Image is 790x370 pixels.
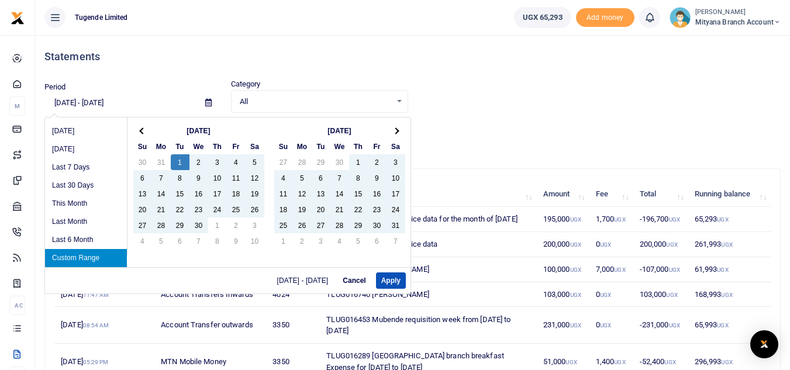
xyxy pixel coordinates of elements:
[208,202,227,217] td: 24
[349,170,368,186] td: 8
[246,202,264,217] td: 26
[44,93,196,113] input: select period
[227,139,246,154] th: Fr
[231,78,261,90] label: Category
[189,217,208,233] td: 30
[633,182,688,207] th: Total: activate to sort column ascending
[83,292,109,298] small: 11:47 AM
[246,170,264,186] td: 12
[227,186,246,202] td: 18
[293,154,312,170] td: 28
[246,233,264,249] td: 10
[376,272,406,289] button: Apply
[208,233,227,249] td: 8
[293,233,312,249] td: 2
[152,217,171,233] td: 28
[589,307,633,343] td: 0
[312,170,330,186] td: 6
[208,154,227,170] td: 3
[11,11,25,25] img: logo-small
[44,81,66,93] label: Period
[330,139,349,154] th: We
[293,202,312,217] td: 19
[387,186,405,202] td: 17
[349,186,368,202] td: 15
[387,139,405,154] th: Sa
[614,216,625,223] small: UGX
[320,282,537,307] td: TLUG016740 [PERSON_NAME]
[337,272,371,289] button: Cancel
[688,182,771,207] th: Running balance: activate to sort column ascending
[312,202,330,217] td: 20
[152,202,171,217] td: 21
[9,296,25,315] li: Ac
[274,170,293,186] td: 4
[688,257,771,282] td: 61,993
[570,241,581,248] small: UGX
[70,12,133,23] span: Tugende Limited
[208,139,227,154] th: Th
[11,13,25,22] a: logo-small logo-large logo-large
[349,154,368,170] td: 1
[152,139,171,154] th: Mo
[523,12,563,23] span: UGX 65,293
[368,154,387,170] td: 2
[171,233,189,249] td: 6
[349,202,368,217] td: 22
[154,282,266,307] td: Account Transfers Inwards
[274,202,293,217] td: 18
[45,231,127,249] li: Last 6 Month
[387,233,405,249] td: 7
[133,233,152,249] td: 4
[721,241,732,248] small: UGX
[171,217,189,233] td: 29
[171,154,189,170] td: 1
[750,330,778,358] div: Open Intercom Messenger
[633,207,688,232] td: -196,700
[45,213,127,231] li: Last Month
[589,282,633,307] td: 0
[349,139,368,154] th: Th
[330,233,349,249] td: 4
[274,186,293,202] td: 11
[589,232,633,257] td: 0
[666,241,677,248] small: UGX
[349,233,368,249] td: 5
[614,359,625,365] small: UGX
[570,267,581,273] small: UGX
[154,307,266,343] td: Account Transfer outwards
[274,154,293,170] td: 27
[45,140,127,158] li: [DATE]
[387,170,405,186] td: 10
[633,307,688,343] td: -231,000
[45,195,127,213] li: This Month
[514,7,571,28] a: UGX 65,293
[537,182,589,207] th: Amount: activate to sort column ascending
[589,207,633,232] td: 1,700
[666,292,677,298] small: UGX
[44,127,781,139] p: Download
[688,232,771,257] td: 261,993
[266,282,320,307] td: 4024
[589,257,633,282] td: 7,000
[293,186,312,202] td: 12
[277,277,333,284] span: [DATE] - [DATE]
[171,186,189,202] td: 15
[688,307,771,343] td: 65,993
[589,182,633,207] th: Fee: activate to sort column ascending
[274,217,293,233] td: 25
[349,217,368,233] td: 29
[320,232,537,257] td: TLUG016739 Mityana office data
[312,186,330,202] td: 13
[274,233,293,249] td: 1
[152,186,171,202] td: 14
[293,139,312,154] th: Mo
[330,186,349,202] td: 14
[293,170,312,186] td: 5
[537,257,589,282] td: 100,000
[246,217,264,233] td: 3
[537,207,589,232] td: 195,000
[133,154,152,170] td: 30
[570,216,581,223] small: UGX
[633,232,688,257] td: 200,000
